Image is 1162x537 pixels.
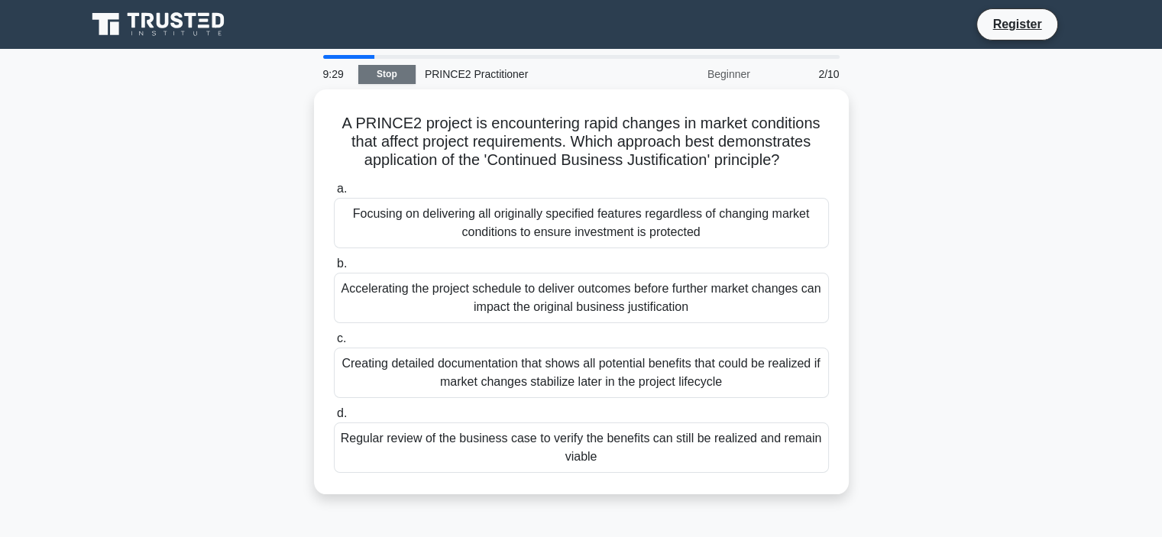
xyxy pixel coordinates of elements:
[416,59,626,89] div: PRINCE2 Practitioner
[337,182,347,195] span: a.
[332,114,830,170] h5: A PRINCE2 project is encountering rapid changes in market conditions that affect project requirem...
[337,406,347,419] span: d.
[334,273,829,323] div: Accelerating the project schedule to deliver outcomes before further market changes can impact th...
[759,59,849,89] div: 2/10
[314,59,358,89] div: 9:29
[334,422,829,473] div: Regular review of the business case to verify the benefits can still be realized and remain viable
[358,65,416,84] a: Stop
[334,348,829,398] div: Creating detailed documentation that shows all potential benefits that could be realized if marke...
[337,257,347,270] span: b.
[337,332,346,345] span: c.
[983,15,1050,34] a: Register
[626,59,759,89] div: Beginner
[334,198,829,248] div: Focusing on delivering all originally specified features regardless of changing market conditions...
